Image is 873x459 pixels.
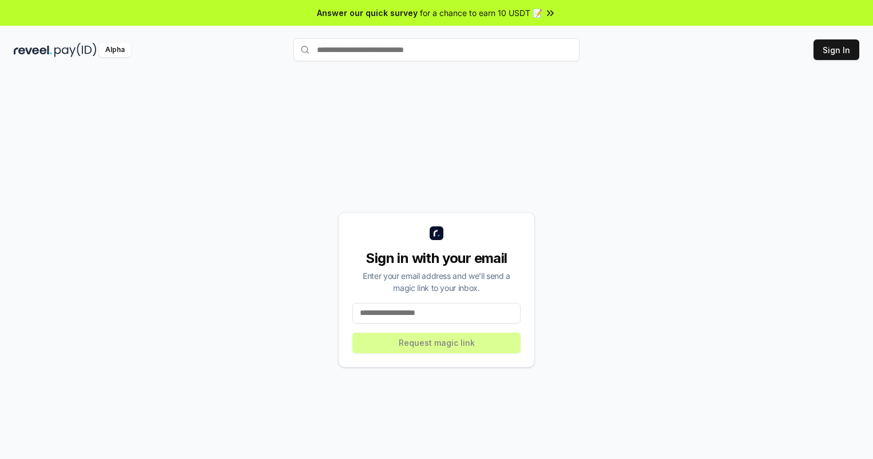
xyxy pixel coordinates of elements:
div: Enter your email address and we’ll send a magic link to your inbox. [352,270,521,294]
span: Answer our quick survey [317,7,418,19]
div: Alpha [99,43,131,57]
img: pay_id [54,43,97,57]
img: reveel_dark [14,43,52,57]
button: Sign In [814,39,859,60]
div: Sign in with your email [352,249,521,268]
img: logo_small [430,226,443,240]
span: for a chance to earn 10 USDT 📝 [420,7,542,19]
